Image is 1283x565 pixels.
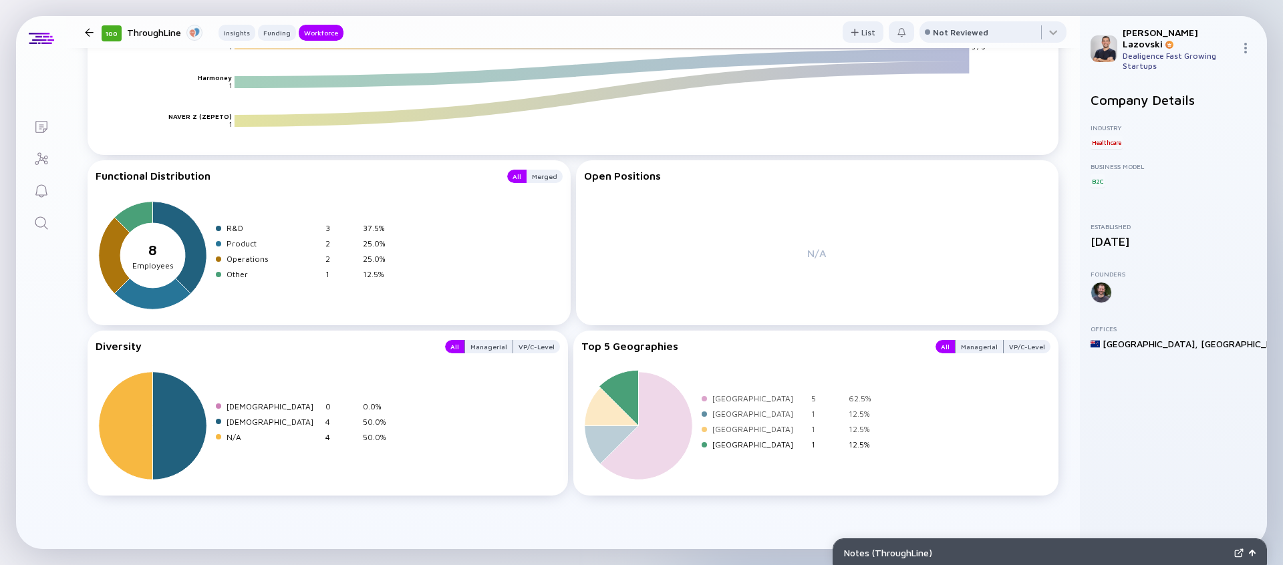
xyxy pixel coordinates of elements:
[16,142,66,174] a: Investor Map
[229,82,232,90] text: 1
[712,393,806,403] div: [GEOGRAPHIC_DATA]
[712,439,806,449] div: [GEOGRAPHIC_DATA]
[325,223,358,233] div: 3
[299,26,343,39] div: Workforce
[1123,27,1235,49] div: [PERSON_NAME] Lazovski
[849,409,881,419] div: 12.5%
[513,340,560,353] button: VP/C-Level
[96,340,432,353] div: Diversity
[229,121,232,129] text: 1
[581,340,923,353] div: Top 5 Geographies
[258,26,296,39] div: Funding
[227,254,320,264] div: Operations
[465,340,513,353] div: Managerial
[464,340,513,353] button: Managerial
[127,24,202,41] div: ThroughLine
[148,242,157,258] tspan: 8
[1234,548,1244,558] img: Expand Notes
[1091,339,1100,349] img: New Zealand Flag
[363,254,395,264] div: 25.0%
[712,409,806,419] div: [GEOGRAPHIC_DATA]
[933,27,988,37] div: Not Reviewed
[325,238,358,248] div: 2
[227,238,320,248] div: Product
[219,26,255,39] div: Insights
[1123,51,1235,71] div: Dealigence Fast Growing Startups
[258,25,296,41] button: Funding
[363,417,395,427] div: 50.0%
[1103,338,1198,349] div: [GEOGRAPHIC_DATA] ,
[227,401,320,411] div: [DEMOGRAPHIC_DATA]
[102,25,122,41] div: 100
[584,170,1051,182] div: Open Positions
[811,409,843,419] div: 1
[1091,92,1256,108] h2: Company Details
[219,25,255,41] button: Insights
[363,401,395,411] div: 0.0%
[811,393,843,403] div: 5
[325,417,358,427] div: 4
[198,74,232,82] text: Harmoney
[132,260,174,270] tspan: Employees
[712,424,806,434] div: [GEOGRAPHIC_DATA]
[96,170,494,183] div: Functional Distribution
[1249,550,1256,556] img: Open Notes
[811,424,843,434] div: 1
[955,340,1004,353] button: Managerial
[956,340,1003,353] div: Managerial
[325,432,358,442] div: 4
[1091,325,1256,333] div: Offices
[507,170,527,183] button: All
[1091,270,1256,278] div: Founders
[849,424,881,434] div: 12.5%
[325,254,358,264] div: 2
[363,269,395,279] div: 12.5%
[849,393,881,403] div: 62.5%
[16,174,66,206] a: Reminders
[1091,174,1105,188] div: B2C
[1091,162,1256,170] div: Business Model
[843,22,883,43] div: List
[1091,222,1256,230] div: Established
[227,223,320,233] div: R&D
[843,21,883,43] button: List
[527,170,563,183] button: Merged
[584,192,1051,314] div: N/A
[325,269,358,279] div: 1
[16,110,66,142] a: Lists
[363,223,395,233] div: 37.5%
[1091,35,1117,62] img: Adam Profile Picture
[844,547,1229,558] div: Notes ( ThroughLine )
[299,25,343,41] button: Workforce
[363,238,395,248] div: 25.0%
[325,401,358,411] div: 0
[811,439,843,449] div: 1
[1091,124,1256,132] div: Industry
[227,417,320,427] div: [DEMOGRAPHIC_DATA]
[168,113,232,121] text: NAVER Z (ZEPETO)
[16,206,66,238] a: Search
[227,432,320,442] div: N/A
[1240,43,1251,53] img: Menu
[1091,136,1123,149] div: Healthcare
[849,439,881,449] div: 12.5%
[1004,340,1050,353] button: VP/C-Level
[227,269,320,279] div: Other
[363,432,395,442] div: 50.0%
[445,340,464,353] button: All
[936,340,955,353] button: All
[1091,234,1256,248] div: [DATE]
